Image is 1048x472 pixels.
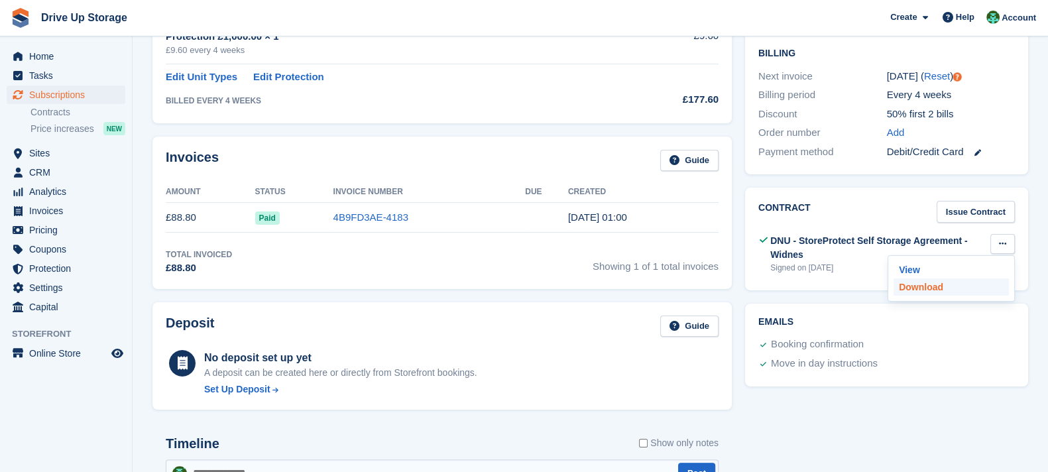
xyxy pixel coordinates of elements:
[758,125,887,141] div: Order number
[758,145,887,160] div: Payment method
[29,344,109,363] span: Online Store
[29,202,109,220] span: Invoices
[660,316,719,337] a: Guide
[30,121,125,136] a: Price increases NEW
[7,47,125,66] a: menu
[1002,11,1036,25] span: Account
[7,202,125,220] a: menu
[166,95,622,107] div: BILLED EVERY 4 WEEKS
[166,44,622,57] div: £9.60 every 4 weeks
[887,69,1016,84] div: [DATE] ( )
[758,88,887,103] div: Billing period
[253,70,324,85] a: Edit Protection
[166,436,219,451] h2: Timeline
[7,221,125,239] a: menu
[255,211,280,225] span: Paid
[956,11,974,24] span: Help
[109,345,125,361] a: Preview store
[166,249,232,261] div: Total Invoiced
[29,278,109,297] span: Settings
[166,203,255,233] td: £88.80
[7,240,125,259] a: menu
[622,21,719,64] td: £9.60
[204,350,477,366] div: No deposit set up yet
[622,92,719,107] div: £177.60
[166,261,232,276] div: £88.80
[29,66,109,85] span: Tasks
[771,356,878,372] div: Move in day instructions
[204,383,477,396] a: Set Up Deposit
[758,107,887,122] div: Discount
[166,150,219,172] h2: Invoices
[890,11,917,24] span: Create
[36,7,133,29] a: Drive Up Storage
[887,107,1016,122] div: 50% first 2 bills
[568,211,627,223] time: 2025-08-27 00:00:41 UTC
[166,29,622,44] div: Protection £1,000.00 × 1
[29,163,109,182] span: CRM
[29,259,109,278] span: Protection
[568,182,719,203] th: Created
[7,259,125,278] a: menu
[986,11,1000,24] img: Camille
[7,344,125,363] a: menu
[103,122,125,135] div: NEW
[166,182,255,203] th: Amount
[639,436,719,450] label: Show only notes
[29,144,109,162] span: Sites
[29,298,109,316] span: Capital
[894,278,1009,296] a: Download
[924,70,950,82] a: Reset
[887,88,1016,103] div: Every 4 weeks
[7,86,125,104] a: menu
[758,69,887,84] div: Next invoice
[758,317,1015,327] h2: Emails
[29,240,109,259] span: Coupons
[770,262,990,274] div: Signed on [DATE]
[758,201,811,223] h2: Contract
[29,221,109,239] span: Pricing
[166,70,237,85] a: Edit Unit Types
[7,163,125,182] a: menu
[12,327,132,341] span: Storefront
[30,106,125,119] a: Contracts
[333,182,526,203] th: Invoice Number
[639,436,648,450] input: Show only notes
[758,46,1015,59] h2: Billing
[7,278,125,297] a: menu
[894,261,1009,278] a: View
[333,211,408,223] a: 4B9FD3AE-4183
[770,234,990,262] div: DNU - StoreProtect Self Storage Agreement - Widnes
[166,316,214,337] h2: Deposit
[29,86,109,104] span: Subscriptions
[11,8,30,28] img: stora-icon-8386f47178a22dfd0bd8f6a31ec36ba5ce8667c1dd55bd0f319d3a0aa187defe.svg
[887,125,905,141] a: Add
[7,144,125,162] a: menu
[525,182,568,203] th: Due
[951,71,963,83] div: Tooltip anchor
[29,182,109,201] span: Analytics
[7,66,125,85] a: menu
[660,150,719,172] a: Guide
[937,201,1015,223] a: Issue Contract
[771,337,864,353] div: Booking confirmation
[204,366,477,380] p: A deposit can be created here or directly from Storefront bookings.
[7,298,125,316] a: menu
[7,182,125,201] a: menu
[593,249,719,276] span: Showing 1 of 1 total invoices
[204,383,270,396] div: Set Up Deposit
[255,182,333,203] th: Status
[887,145,1016,160] div: Debit/Credit Card
[30,123,94,135] span: Price increases
[29,47,109,66] span: Home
